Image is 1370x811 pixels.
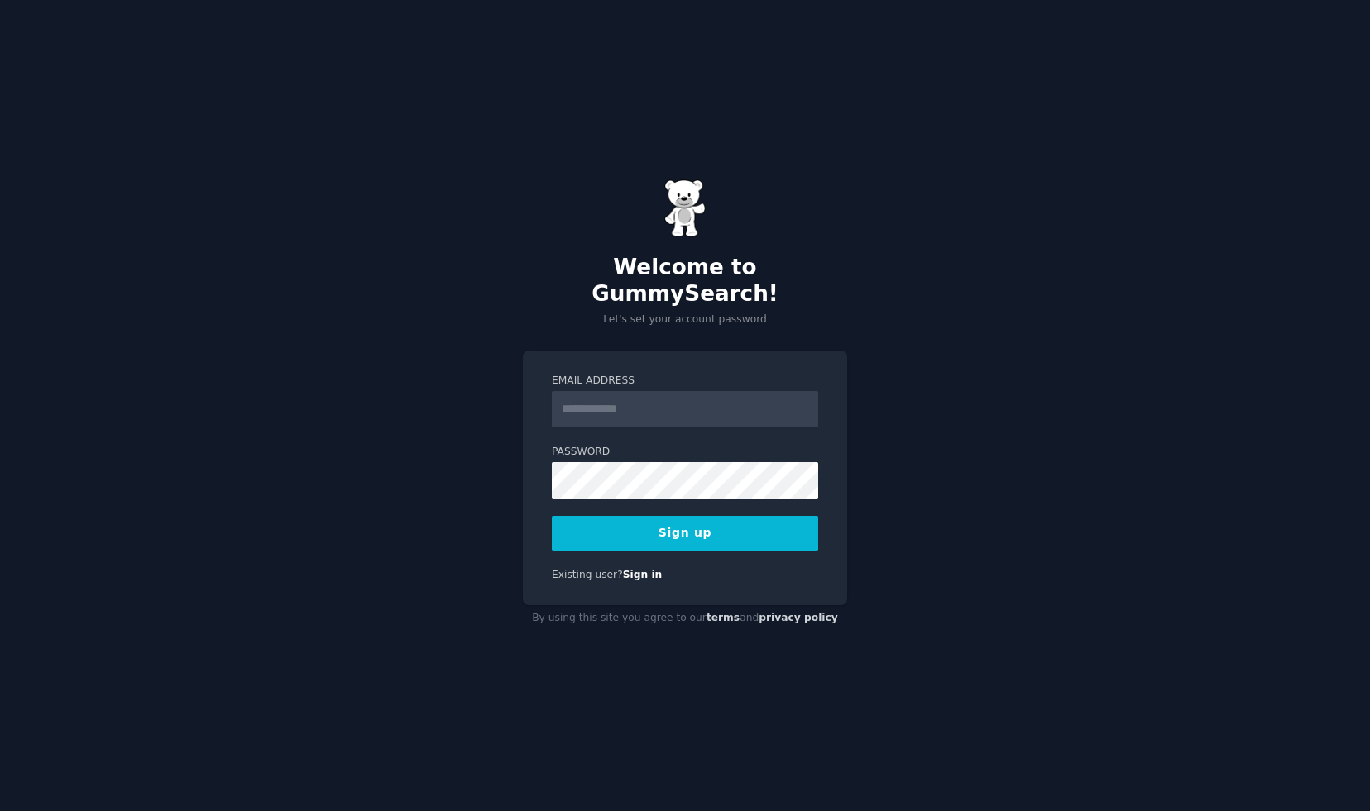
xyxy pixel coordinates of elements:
[759,612,838,623] a: privacy policy
[552,374,818,389] label: Email Address
[664,179,706,237] img: Gummy Bear
[552,516,818,551] button: Sign up
[523,312,847,327] p: Let's set your account password
[523,255,847,307] h2: Welcome to GummySearch!
[552,445,818,460] label: Password
[707,612,740,623] a: terms
[623,569,663,580] a: Sign in
[523,605,847,632] div: By using this site you agree to our and
[552,569,623,580] span: Existing user?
